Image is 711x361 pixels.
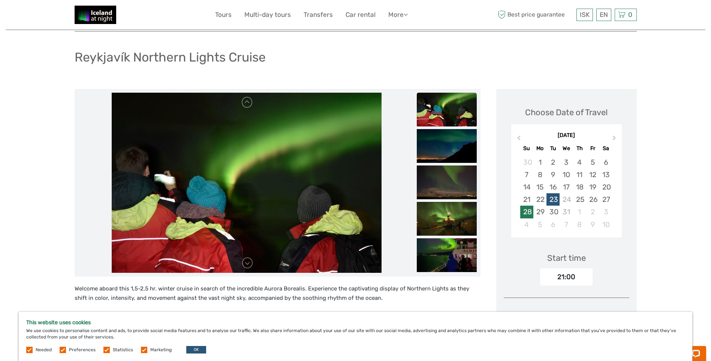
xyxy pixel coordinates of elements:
div: Choose Monday, January 5th, 2026 [533,218,546,231]
h5: This website uses cookies [26,319,685,326]
div: Choose Saturday, December 27th, 2025 [599,193,612,206]
a: Transfers [304,9,333,20]
div: Choose Wednesday, January 7th, 2026 [560,218,573,231]
div: Choose Saturday, December 13th, 2025 [599,168,612,181]
label: Marketing [150,347,172,353]
div: Choose Sunday, December 7th, 2025 [520,168,533,181]
label: Preferences [69,347,96,353]
div: Choose Tuesday, December 2nd, 2025 [546,156,560,168]
div: Choose Thursday, December 4th, 2025 [573,156,586,168]
p: Chat now [10,13,85,19]
div: Choose Friday, December 26th, 2025 [586,193,599,206]
div: [DATE] [511,132,622,140]
div: Choose Wednesday, December 10th, 2025 [560,168,573,181]
div: Choose Friday, December 5th, 2025 [586,156,599,168]
div: Choose Sunday, December 21st, 2025 [520,193,533,206]
div: We use cookies to personalise content and ads, to provide social media features and to analyse ou... [19,312,692,361]
div: Su [520,143,533,153]
div: Choose Monday, December 1st, 2025 [533,156,546,168]
button: OK [186,346,206,353]
div: Choose Sunday, December 28th, 2025 [520,206,533,218]
div: Sa [599,143,612,153]
div: month 2025-12 [513,156,619,231]
div: Fr [586,143,599,153]
div: Choose Sunday, January 4th, 2026 [520,218,533,231]
a: Multi-day tours [244,9,291,20]
div: Choose Friday, January 2nd, 2026 [586,206,599,218]
p: Welcome aboard this 1,5-2,5 hr. winter cruise in search of the incredible Aurora Borealis. Experi... [75,284,480,303]
img: 065391f7ccc7491c8132d85d8a95dd09_slider_thumbnail.jpeg [417,238,477,272]
div: 21:00 [540,268,593,286]
button: Next Month [609,134,621,146]
img: 894f0eae832e495bbb16711e2a563fe8_slider_thumbnail.png [417,202,477,236]
label: Needed [36,347,52,353]
div: Tu [546,143,560,153]
div: Choose Thursday, December 11th, 2025 [573,168,586,181]
div: Choose Monday, December 15th, 2025 [533,181,546,193]
img: 4bb82e1811d746cd88a7869ac0845836_slider_thumbnail.jpg [417,129,477,163]
img: 2cec1e61e8a54e51b211c4632445016c_main_slider.jpg [112,93,382,273]
a: Car rental [346,9,376,20]
div: Choose Date of Travel [525,107,608,118]
div: Not available Wednesday, December 24th, 2025 [560,193,573,206]
span: 0 [627,11,633,18]
div: Choose Wednesday, December 17th, 2025 [560,181,573,193]
div: Choose Saturday, January 10th, 2026 [599,218,612,231]
div: Choose Tuesday, January 6th, 2026 [546,218,560,231]
span: Best price guarantee [496,9,575,21]
div: Choose Tuesday, December 16th, 2025 [546,181,560,193]
div: Choose Saturday, December 6th, 2025 [599,156,612,168]
img: 2cec1e61e8a54e51b211c4632445016c_slider_thumbnail.jpg [417,93,477,126]
div: Choose Tuesday, December 9th, 2025 [546,168,560,181]
h1: Reykjavík Northern Lights Cruise [75,50,266,65]
div: Choose Sunday, December 14th, 2025 [520,181,533,193]
a: More [388,9,408,20]
div: Choose Sunday, November 30th, 2025 [520,156,533,168]
div: Choose Monday, December 8th, 2025 [533,168,546,181]
div: Choose Thursday, January 1st, 2026 [573,206,586,218]
div: Choose Friday, January 9th, 2026 [586,218,599,231]
div: Choose Thursday, January 8th, 2026 [573,218,586,231]
button: Previous Month [512,134,524,146]
div: Choose Thursday, December 25th, 2025 [573,193,586,206]
div: Choose Friday, December 12th, 2025 [586,168,599,181]
div: Th [573,143,586,153]
img: 2375-0893e409-a1bb-4841-adb0-b7e32975a913_logo_small.jpg [75,6,116,24]
div: Mo [533,143,546,153]
div: Choose Tuesday, December 30th, 2025 [546,206,560,218]
div: We [560,143,573,153]
div: Choose Saturday, December 20th, 2025 [599,181,612,193]
a: Tours [215,9,232,20]
div: EN [596,9,611,21]
label: Statistics [113,347,133,353]
div: Start time [547,252,586,264]
div: Choose Monday, December 29th, 2025 [533,206,546,218]
div: Choose Saturday, January 3rd, 2026 [599,206,612,218]
div: Choose Friday, December 19th, 2025 [586,181,599,193]
div: Choose Monday, December 22nd, 2025 [533,193,546,206]
div: Choose Tuesday, December 23rd, 2025 [546,193,560,206]
img: 5985f894008c403b855eb76be7c2f054_slider_thumbnail.jpg [417,165,477,199]
div: Not available Wednesday, December 31st, 2025 [560,206,573,218]
div: Choose Wednesday, December 3rd, 2025 [560,156,573,168]
div: Choose Thursday, December 18th, 2025 [573,181,586,193]
span: ISK [580,11,590,18]
button: Open LiveChat chat widget [86,12,95,21]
